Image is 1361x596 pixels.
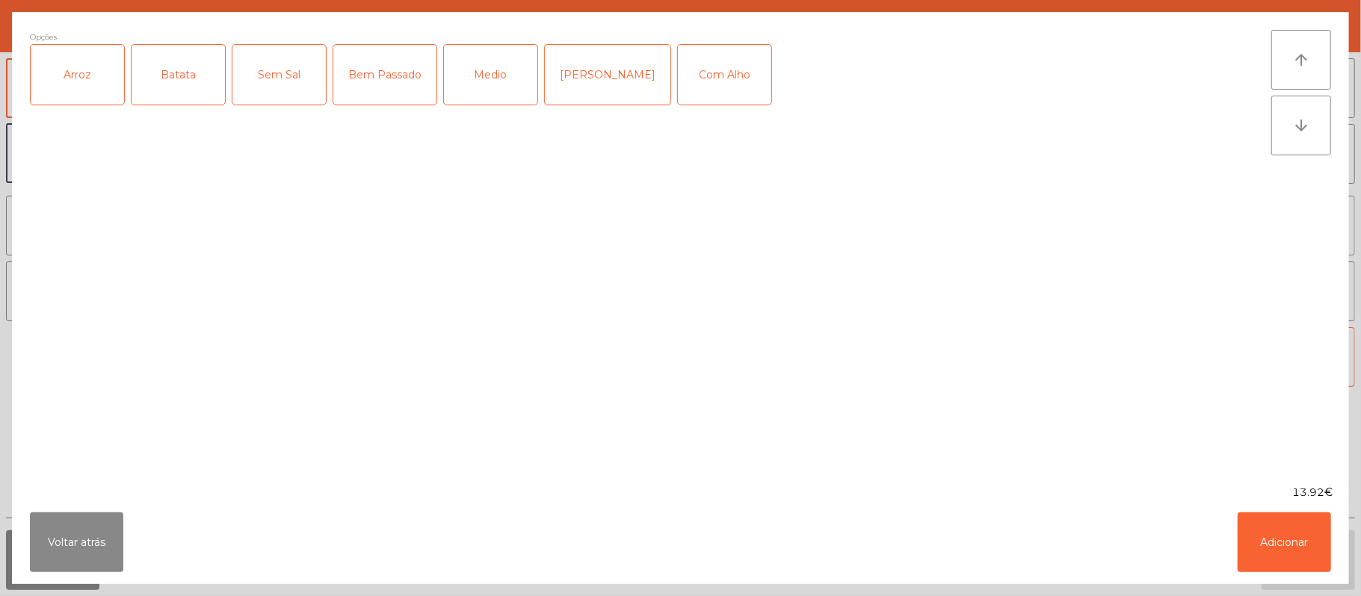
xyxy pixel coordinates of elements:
div: Bem Passado [333,45,436,105]
button: Voltar atrás [30,512,123,572]
div: Batata [132,45,225,105]
div: Sem Sal [232,45,326,105]
button: arrow_downward [1271,96,1331,155]
button: arrow_upward [1271,30,1331,90]
div: Arroz [31,45,124,105]
div: 13.92€ [12,485,1349,500]
div: Medio [444,45,537,105]
button: Adicionar [1238,512,1331,572]
div: Com Alho [678,45,771,105]
i: arrow_upward [1292,51,1310,69]
span: Opções [30,30,57,44]
div: [PERSON_NAME] [545,45,670,105]
i: arrow_downward [1292,117,1310,134]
